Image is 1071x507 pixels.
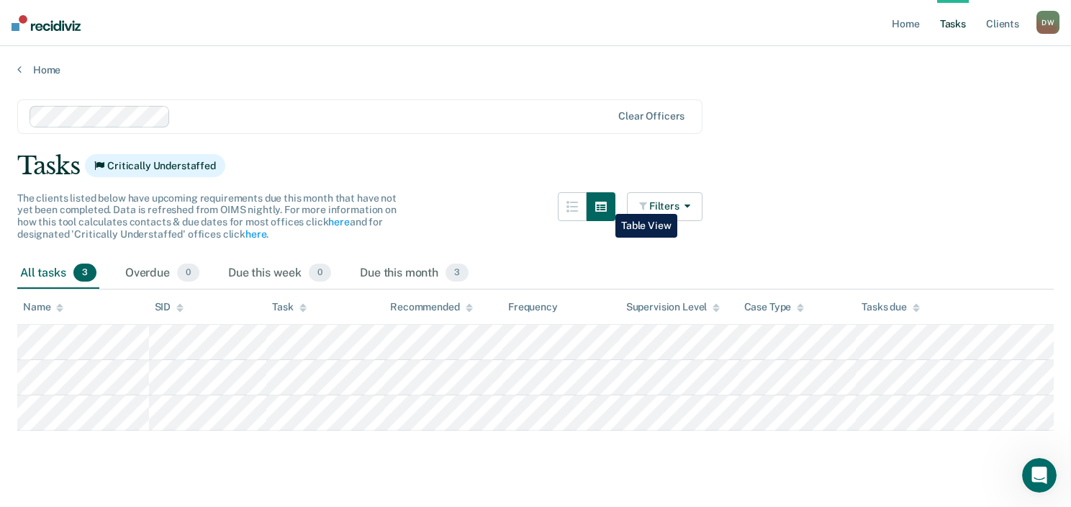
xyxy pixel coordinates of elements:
a: here [245,228,266,240]
iframe: Intercom live chat [1022,458,1057,493]
span: Critically Understaffed [85,154,225,177]
div: Supervision Level [626,301,720,313]
div: Due this week0 [225,258,334,290]
div: Tasks [17,151,1054,181]
span: 3 [73,264,96,282]
span: 0 [177,264,199,282]
div: Task [272,301,306,313]
div: Tasks due [862,301,920,313]
div: Name [23,301,63,313]
div: Clear officers [618,110,684,122]
span: 3 [446,264,469,282]
img: Recidiviz [12,15,81,31]
button: Filters [627,192,703,221]
span: 0 [309,264,331,282]
div: Due this month3 [357,258,471,290]
div: D W [1036,11,1059,34]
div: All tasks3 [17,258,99,290]
div: SID [155,301,184,313]
a: Home [17,63,1054,76]
div: Case Type [744,301,805,313]
div: Recommended [390,301,472,313]
div: Overdue0 [122,258,202,290]
a: here [328,216,349,228]
span: The clients listed below have upcoming requirements due this month that have not yet been complet... [17,192,397,240]
button: DW [1036,11,1059,34]
div: Frequency [508,301,558,313]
